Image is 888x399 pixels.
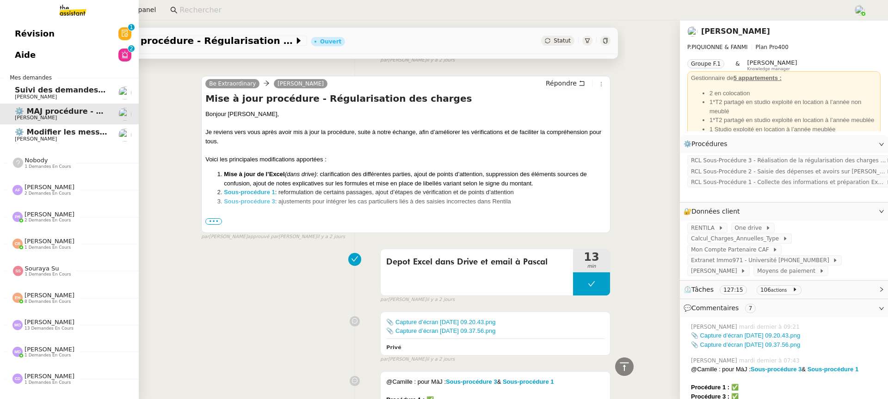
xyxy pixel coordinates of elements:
[680,299,888,317] div: 💬Commentaires 7
[380,356,455,363] small: [PERSON_NAME]
[25,157,48,164] span: nobody
[734,74,782,81] u: 5 appartements :
[691,384,739,391] strong: Procédure 1 : ✅
[205,155,606,164] div: Voici les principales modifications apportées :
[386,255,567,269] span: Depot Excel dans Drive et email à Pascal
[503,378,554,385] a: Sous-procédure 1
[12,239,23,249] img: svg
[691,256,832,265] span: Extranet Immo971 - Université [PHONE_NUMBER]
[691,156,886,165] span: RCL Sous-Procédure 3 - Réalisation de la régularisation des charges sur [PERSON_NAME]
[573,263,610,270] span: min
[680,203,888,221] div: 🔐Données client
[25,184,74,190] span: [PERSON_NAME]
[209,80,256,87] span: Be Extraordinary
[709,89,877,98] li: 2 en colocation
[687,44,748,50] span: P.PIQUIONNE & FANMI
[691,178,886,187] span: RCL Sous-Procédure 1 - Collecte des informations et préparation Excel
[205,92,606,105] h4: Mise à jour procédure - Régularisation des charges
[224,170,606,188] li: : clarification des différentes parties, ajout de points d’attention, suppression des éléments so...
[386,344,401,350] b: Privé
[201,233,209,241] span: par
[320,39,341,44] div: Ouvert
[691,266,740,276] span: [PERSON_NAME]
[13,266,23,276] img: svg
[739,356,802,365] span: mardi dernier à 07:43
[720,285,746,295] nz-tag: 127:15
[205,218,222,225] span: •••
[201,233,345,241] small: [PERSON_NAME] [PERSON_NAME]
[684,139,732,149] span: ⚙️
[129,45,133,54] p: 2
[747,59,797,66] span: [PERSON_NAME]
[118,86,131,99] img: users%2FRcIDm4Xn1TPHYwgLThSv8RQYtaM2%2Favatar%2F95761f7a-40c3-4bb5-878d-fe785e6f95b2
[386,327,495,334] a: 📎 Capture d’écran [DATE] 09.37.56.png
[118,129,131,141] img: users%2FLb8tVVcnxkNxES4cleXP4rKNCSJ2%2Favatar%2F2ff4be35-2167-49b6-8427-565bfd2dd78c
[691,245,772,254] span: Mon Compte Partenaire CAF
[386,319,495,325] a: 📎 Capture d’écran [DATE] 09.20.43.png
[691,140,728,147] span: Procédures
[179,4,844,17] input: Rechercher
[735,59,740,71] span: &
[128,24,135,31] nz-badge-sup: 1
[684,286,805,293] span: ⏲️
[751,366,802,373] a: Sous-procédure 3
[709,116,877,125] li: 1*T2 partagé en studio exploité en location à l’année meublée
[735,223,765,233] span: One drive
[15,94,57,100] span: [PERSON_NAME]
[687,26,697,37] img: users%2FcRgg4TJXLQWrBH1iwK9wYfCha1e2%2Favatar%2Fc9d2fa25-7b78-4dd4-b0f3-ccfa08be62e5
[808,366,859,373] a: Sous-procédure 1
[25,211,74,218] span: [PERSON_NAME]
[224,198,275,205] strong: Sous-procédure 3
[224,188,606,197] li: : reformulation de certains passages, ajout d’étapes de vérification et de points d’attention
[691,341,800,348] a: 📎 Capture d’écran [DATE] 09.37.56.png
[446,378,497,385] strong: Sous-procédure 3
[25,319,74,325] span: [PERSON_NAME]
[691,74,877,83] div: Gestionnaire de
[691,223,718,233] span: RENTILA
[745,304,756,313] nz-tag: 7
[128,45,135,52] nz-badge-sup: 2
[12,347,23,357] img: svg
[691,304,739,312] span: Commentaires
[739,323,802,331] span: mardi dernier à 09:21
[691,208,740,215] span: Données client
[573,252,610,263] span: 13
[687,59,724,68] nz-tag: Groupe F.1
[12,293,23,303] img: svg
[205,110,606,119] div: Bonjour [PERSON_NAME],
[25,292,74,299] span: [PERSON_NAME]
[546,79,577,88] span: Répondre
[12,374,23,384] img: svg
[691,167,886,176] span: RCL Sous-Procédure 2 - Saisie des dépenses et avoirs sur [PERSON_NAME]
[25,326,74,331] span: 13 demandes en cours
[380,56,388,64] span: par
[224,189,275,196] strong: Sous-procédure 1
[25,380,71,385] span: 1 demandes en cours
[129,24,133,32] p: 1
[25,238,74,245] span: [PERSON_NAME]
[426,296,455,304] span: il y a 2 jours
[25,346,74,353] span: [PERSON_NAME]
[680,135,888,153] div: ⚙️Procédures
[15,107,250,116] span: ⚙️ MAJ procédure - Régularisation des charges locatives
[709,98,877,116] li: 1*T2 partagé en studio exploité en location à l’année non meublé
[12,185,23,195] img: svg
[25,353,71,358] span: 1 demandes en cours
[701,27,770,36] a: [PERSON_NAME]
[380,356,388,363] span: par
[205,128,606,146] div: Je reviens vers vous après avoir mis à jour la procédure, suite à notre échange, afin d’améliorer...
[317,233,345,241] span: il y a 2 jours
[554,37,571,44] span: Statut
[25,245,71,250] span: 1 demandes en cours
[691,286,714,293] span: Tâches
[15,136,57,142] span: [PERSON_NAME]
[224,197,606,206] li: : ajustements pour intégrer les cas particuliers liés à des saisies incorrectes dans Rentila
[855,5,865,15] img: users%2FyQfMwtYgTqhRP2YHWHmG2s2LYaD3%2Favatar%2Fprofile-pic.png
[691,234,783,243] span: Calcul_Charges_Annuelles_Type
[778,44,789,50] span: 400
[757,266,819,276] span: Moyens de paiement
[691,332,800,339] a: 📎 Capture d’écran [DATE] 09.20.43.png
[756,44,778,50] span: Plan Pro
